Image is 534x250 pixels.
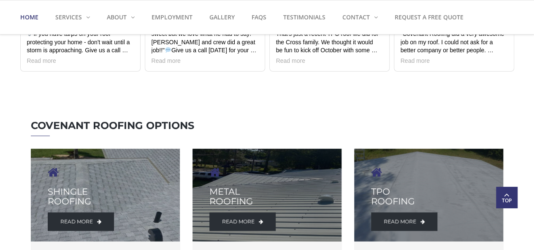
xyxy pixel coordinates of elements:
a: Employment [143,0,201,34]
h2: COVENANT ROOFING OPTIONS [31,120,504,131]
a: read more [371,212,437,231]
a: Home [20,0,47,34]
a: read more [48,212,114,231]
strong: Contact [342,13,370,21]
a: read more [209,212,276,231]
strong: Gallery [209,13,235,21]
a: Contact [334,0,386,34]
strong: Services [55,13,82,21]
a: FAQs [243,0,275,34]
a: Services [47,0,98,34]
div: Is that a ghostly white roof? Nope! That's just a recent TPO roof we did for the Cross family. We... [276,22,383,54]
a: About [98,0,143,34]
div: Read more [27,55,134,72]
a: Request a Free Quote [386,0,472,34]
span: Top [496,196,517,205]
div: [PERSON_NAME] review is short and sweet but we love what he had to say! "[PERSON_NAME] and crew d... [152,22,258,54]
strong: FAQs [252,13,266,21]
strong: Employment [152,13,192,21]
div: Read more [152,55,258,72]
img: 💬 [165,47,171,53]
a: Gallery [201,0,243,34]
strong: Home [20,13,38,21]
h3: TPO ROOFING [371,187,486,206]
div: Read more [401,55,507,72]
strong: Request a Free Quote [395,13,464,21]
div: Read more [276,55,383,72]
a: Top [496,187,517,208]
strong: About [107,13,127,21]
h3: METAL ROOFING [209,187,325,206]
div: Platinum-colored perfection! "Covenant Roofing did a very awesome job on my roof. I could not ask... [401,22,507,54]
h3: SHINGLE ROOFING [48,187,163,206]
a: Testimonials [275,0,334,34]
div: We're in the middle of hurricane season. If you have tarps on your roof protecting your home - do... [27,22,134,54]
strong: Testimonials [283,13,325,21]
